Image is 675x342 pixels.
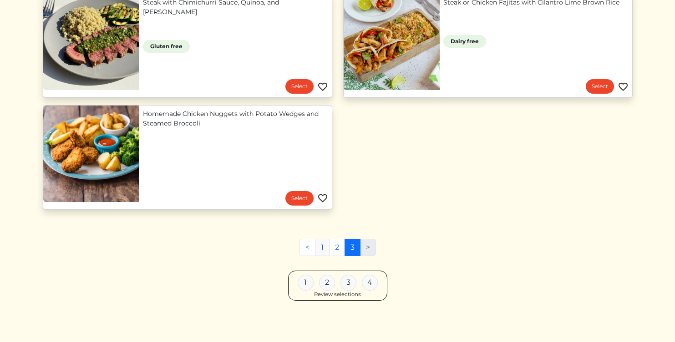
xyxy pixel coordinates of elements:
div: 2 [319,275,335,291]
div: 1 [298,275,314,291]
div: 4 [362,275,378,291]
a: Previous [299,239,315,256]
a: 1 2 3 4 Review selections [288,271,387,301]
div: Review selections [314,291,361,299]
img: Favorite menu item [618,81,629,92]
div: 3 [340,275,356,291]
a: Homemade Chicken Nuggets with Potato Wedges and Steamed Broccoli [143,109,328,128]
a: 2 [329,239,345,256]
a: Select [285,191,314,206]
a: 1 [315,239,330,256]
img: Favorite menu item [317,81,328,92]
a: Select [285,79,314,94]
a: 3 [345,239,360,256]
nav: Pages [299,239,376,263]
img: Favorite menu item [317,193,328,204]
a: Select [586,79,614,94]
